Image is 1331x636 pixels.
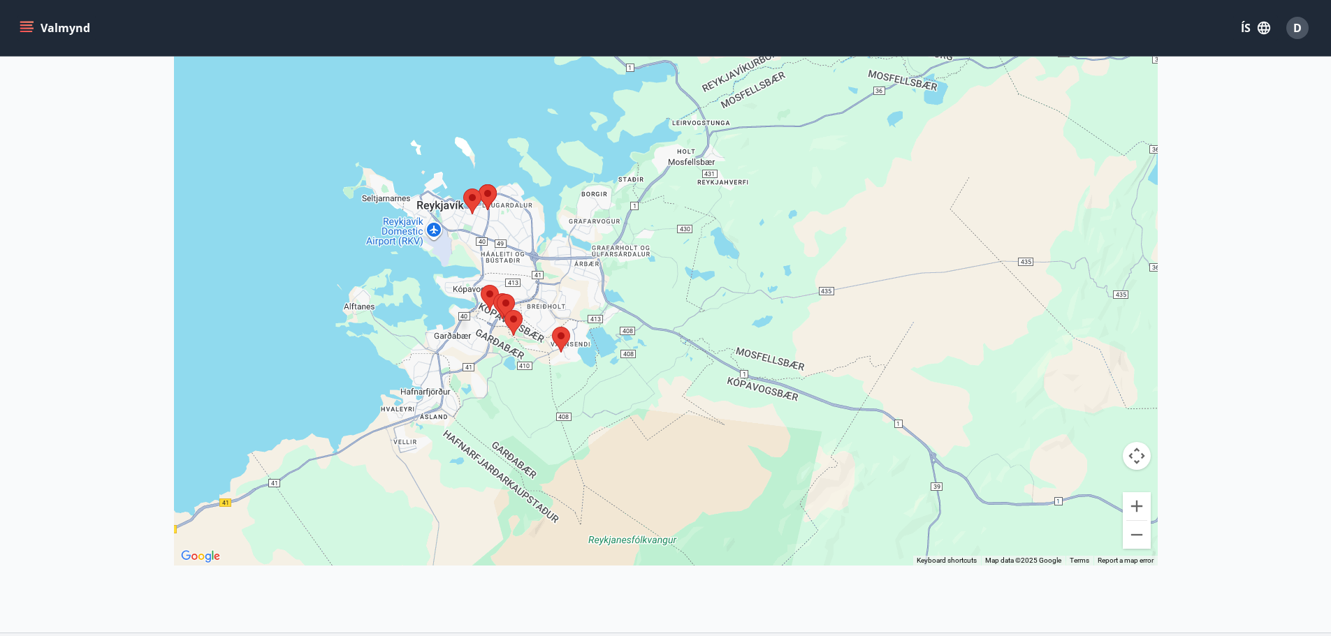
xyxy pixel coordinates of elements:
[1293,20,1302,36] span: D
[177,547,224,565] a: Open this area in Google Maps (opens a new window)
[1098,556,1154,564] a: Report a map error
[1123,442,1151,470] button: Map camera controls
[1281,11,1314,45] button: D
[917,556,977,565] button: Keyboard shortcuts
[985,556,1061,564] span: Map data ©2025 Google
[1123,492,1151,520] button: Zoom in
[1123,521,1151,549] button: Zoom out
[177,547,224,565] img: Google
[17,15,96,40] button: menu
[1233,15,1278,40] button: ÍS
[1070,556,1089,564] a: Terms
